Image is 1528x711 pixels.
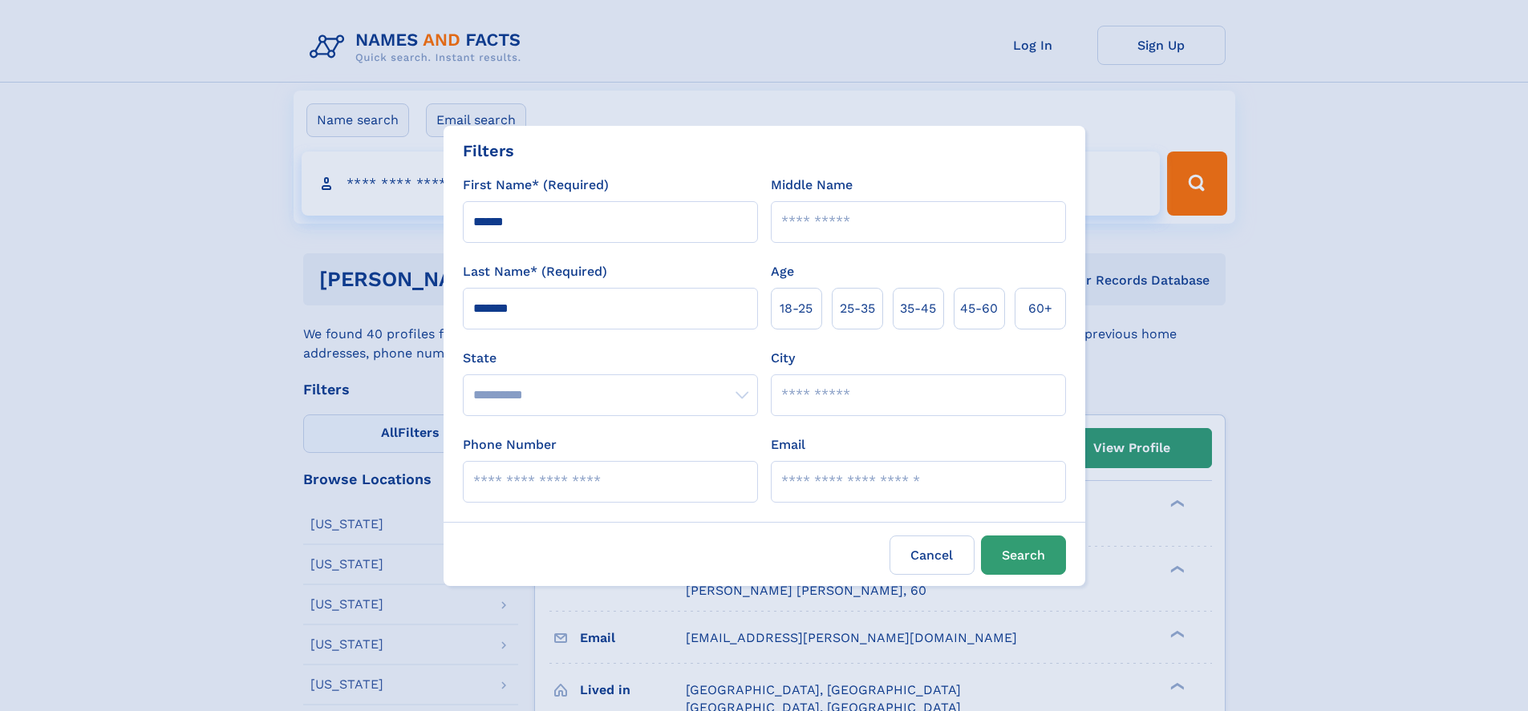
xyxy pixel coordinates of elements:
label: State [463,349,758,368]
div: Filters [463,139,514,163]
span: 45‑60 [960,299,998,318]
label: Last Name* (Required) [463,262,607,281]
span: 35‑45 [900,299,936,318]
span: 60+ [1028,299,1052,318]
label: First Name* (Required) [463,176,609,195]
label: Email [771,435,805,454]
label: Phone Number [463,435,557,454]
span: 25‑35 [840,299,875,318]
label: City [771,349,795,368]
span: 18‑25 [780,299,813,318]
button: Search [981,535,1066,575]
label: Cancel [890,535,975,575]
label: Age [771,262,794,281]
label: Middle Name [771,176,853,195]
